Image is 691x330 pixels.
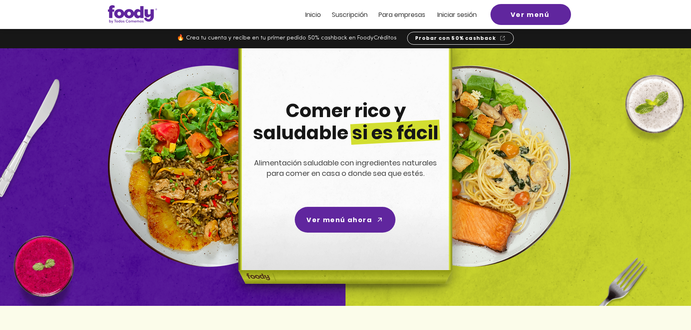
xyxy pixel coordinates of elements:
span: 🔥 Crea tu cuenta y recibe en tu primer pedido 50% cashback en FoodyCréditos [177,35,397,41]
span: Iniciar sesión [437,10,477,19]
span: Comer rico y saludable si es fácil [253,98,439,146]
span: ra empresas [386,10,425,19]
span: Ver menú [511,10,550,20]
span: Probar con 50% cashback [415,35,496,42]
span: Alimentación saludable con ingredientes naturales para comer en casa o donde sea que estés. [254,158,437,178]
img: headline-center-compress.png [216,48,472,306]
iframe: Messagebird Livechat Widget [644,283,683,322]
img: left-dish-compress.png [108,66,309,267]
span: Inicio [305,10,321,19]
span: Ver menú ahora [306,215,372,225]
a: Ver menú ahora [295,207,395,233]
a: Ver menú [490,4,571,25]
span: Suscripción [332,10,368,19]
a: Suscripción [332,11,368,18]
span: Pa [379,10,386,19]
img: Logo_Foody V2.0.0 (3).png [108,5,157,23]
a: Probar con 50% cashback [407,32,514,45]
a: Iniciar sesión [437,11,477,18]
a: Inicio [305,11,321,18]
a: Para empresas [379,11,425,18]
